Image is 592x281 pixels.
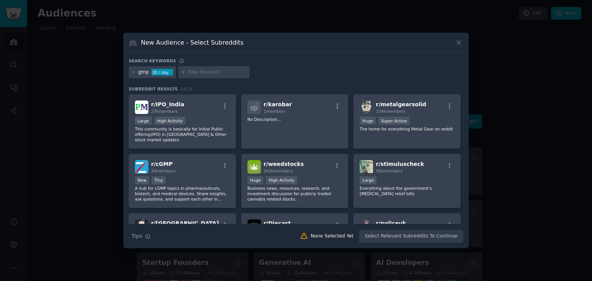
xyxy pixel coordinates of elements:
[360,186,454,196] p: Everything about the government’s [MEDICAL_DATA] relief bills
[360,160,373,174] img: stimuluscheck
[360,100,373,114] img: metalgearsolid
[151,161,173,167] span: r/ cGMP
[264,101,292,107] span: r/ karobar
[360,176,377,184] div: Large
[151,169,175,173] span: 34 members
[135,176,149,184] div: New
[264,161,304,167] span: r/ weedstocks
[360,117,376,125] div: Huge
[135,160,148,174] img: cGMP
[378,117,410,125] div: Super Active
[129,86,178,92] span: Subreddit Results
[376,109,405,114] span: 334k members
[264,109,286,114] span: 1 members
[152,176,166,184] div: Tiny
[376,169,402,173] span: 56k members
[266,176,297,184] div: High Activity
[376,161,424,167] span: r/ stimuluscheck
[376,101,426,107] span: r/ metalgearsolid
[247,117,342,122] p: No Description...
[311,233,353,240] div: None Selected Yet
[264,220,291,226] span: r/ Diecast
[247,219,261,233] img: Diecast
[141,38,244,47] h3: New Audience - Select Subreddits
[138,69,149,76] div: gmp
[151,69,173,76] div: 30 / day
[360,126,454,132] p: The home for everything Metal Gear on reddit
[135,117,152,125] div: Large
[151,109,178,114] span: 27k members
[360,219,373,233] img: policeuk
[135,100,148,114] img: IPO_India
[131,232,142,240] span: Tips
[151,220,219,226] span: r/ [GEOGRAPHIC_DATA]
[247,176,264,184] div: Huge
[247,186,342,202] p: Business news, resources, research, and investment discussion for publicly traded cannabis relate...
[376,220,406,226] span: r/ policeuk
[264,169,293,173] span: 263k members
[129,58,176,64] h3: Search keywords
[247,160,261,174] img: weedstocks
[180,87,193,91] span: 14 / 15
[188,69,247,76] input: New Keyword
[155,117,186,125] div: High Activity
[129,229,153,243] button: Tips
[135,186,230,202] p: A hub for cGMP topics in pharmaceuticals, biotech, and medical devices. Share insights, ask quest...
[135,219,148,233] img: manchester
[151,101,184,107] span: r/ IPO_India
[135,126,230,142] p: This community is basically for Initial Public offering(IPO) in [GEOGRAPHIC_DATA] & Other stock m...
